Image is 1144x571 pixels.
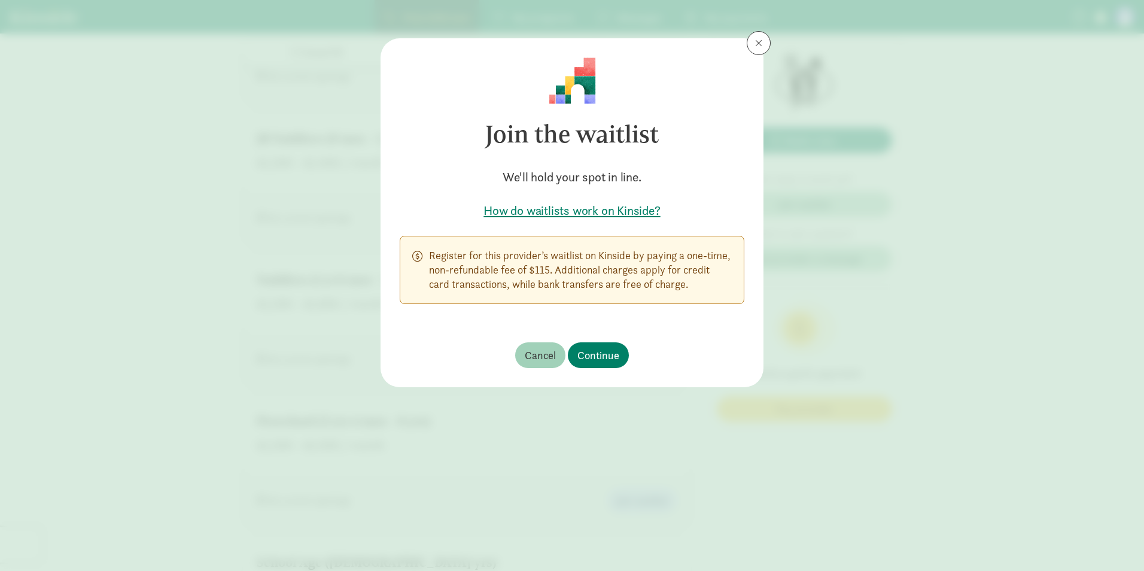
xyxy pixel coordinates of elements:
h5: We'll hold your spot in line. [400,169,744,186]
button: Cancel [515,342,565,368]
h3: Join the waitlist [400,104,744,164]
button: Continue [568,342,629,368]
a: How do waitlists work on Kinside? [400,202,744,219]
span: Continue [577,347,619,363]
span: Cancel [525,347,556,363]
p: Register for this provider’s waitlist on Kinside by paying a one-time, non-refundable fee of $115... [429,248,732,291]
